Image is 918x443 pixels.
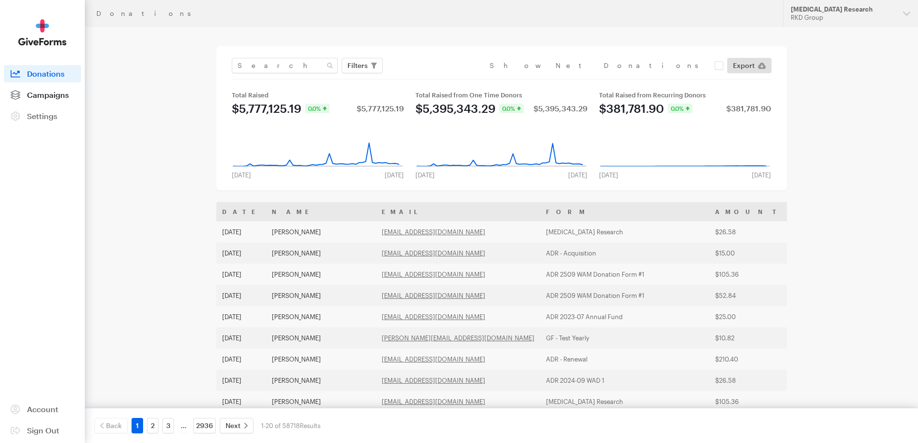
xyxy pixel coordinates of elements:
th: Date [216,202,266,221]
img: GiveForms [18,19,67,46]
span: Results [300,422,320,430]
div: $381,781.90 [599,103,664,114]
a: [EMAIL_ADDRESS][DOMAIN_NAME] [382,313,485,321]
input: Search Name & Email [232,58,338,73]
td: $105.36 [709,264,787,285]
a: [EMAIL_ADDRESS][DOMAIN_NAME] [382,228,485,236]
td: ADR - Renewal [540,349,709,370]
th: Name [266,202,376,221]
a: Account [4,401,81,418]
span: Campaigns [27,90,69,99]
a: Donations [4,65,81,82]
td: [MEDICAL_DATA] Research [540,221,709,242]
a: Sign Out [4,422,81,439]
a: 2936 [193,418,216,433]
a: 3 [162,418,174,433]
td: [PERSON_NAME] [266,264,376,285]
span: Filters [347,60,368,71]
div: $5,395,343.29 [415,103,495,114]
td: $25.00 [709,306,787,327]
td: [DATE] [216,370,266,391]
td: ADR 2023-07 Annual Fund [540,306,709,327]
td: [PERSON_NAME] [266,221,376,242]
div: 0.0% [668,104,692,113]
a: Settings [4,107,81,125]
td: $210.40 [709,349,787,370]
div: [DATE] [593,171,624,179]
a: Export [727,58,772,73]
td: [PERSON_NAME] [266,370,376,391]
a: [EMAIL_ADDRESS][DOMAIN_NAME] [382,398,485,405]
td: [PERSON_NAME] [266,327,376,349]
div: $5,777,125.19 [357,105,404,112]
td: ADR 2509 WAM Donation Form #1 [540,264,709,285]
td: $52.84 [709,285,787,306]
td: [DATE] [216,285,266,306]
th: Form [540,202,709,221]
div: [DATE] [746,171,777,179]
td: [DATE] [216,306,266,327]
a: [PERSON_NAME][EMAIL_ADDRESS][DOMAIN_NAME] [382,334,534,342]
span: Account [27,404,58,414]
td: $15.00 [709,242,787,264]
a: Next [220,418,253,433]
a: Campaigns [4,86,81,104]
td: [DATE] [216,242,266,264]
div: 0.0% [305,104,330,113]
div: 0.0% [499,104,524,113]
button: Filters [342,58,383,73]
td: ADR 2509 WAM Donation Form #1 [540,285,709,306]
span: Export [733,60,755,71]
span: Sign Out [27,426,59,435]
div: [DATE] [226,171,257,179]
td: [PERSON_NAME] [266,242,376,264]
td: [PERSON_NAME] [266,349,376,370]
a: [EMAIL_ADDRESS][DOMAIN_NAME] [382,376,485,384]
div: 1-20 of 58718 [261,418,320,433]
div: [DATE] [410,171,440,179]
td: [DATE] [216,264,266,285]
td: [DATE] [216,327,266,349]
td: [PERSON_NAME] [266,391,376,412]
td: [DATE] [216,221,266,242]
div: $381,781.90 [726,105,771,112]
div: RKD Group [791,13,895,22]
td: $26.58 [709,370,787,391]
a: [EMAIL_ADDRESS][DOMAIN_NAME] [382,249,485,257]
td: $10.82 [709,327,787,349]
td: GF - Test Yearly [540,327,709,349]
td: [PERSON_NAME] [266,306,376,327]
div: Total Raised [232,91,404,99]
td: ADR 2024-09 WAD 1 [540,370,709,391]
td: [MEDICAL_DATA] Research [540,391,709,412]
a: [EMAIL_ADDRESS][DOMAIN_NAME] [382,292,485,299]
a: [EMAIL_ADDRESS][DOMAIN_NAME] [382,270,485,278]
a: 2 [147,418,159,433]
td: ADR - Acquisition [540,242,709,264]
td: $105.36 [709,391,787,412]
th: Email [376,202,540,221]
th: Amount [709,202,787,221]
td: [PERSON_NAME] [266,285,376,306]
span: Next [226,420,240,431]
td: [DATE] [216,349,266,370]
span: Settings [27,111,57,121]
div: Total Raised from Recurring Donors [599,91,771,99]
div: $5,777,125.19 [232,103,301,114]
div: Total Raised from One Time Donors [415,91,587,99]
span: Donations [27,69,65,78]
a: [EMAIL_ADDRESS][DOMAIN_NAME] [382,355,485,363]
div: [DATE] [562,171,593,179]
div: [MEDICAL_DATA] Research [791,5,895,13]
td: [DATE] [216,391,266,412]
td: $26.58 [709,221,787,242]
div: $5,395,343.29 [533,105,587,112]
div: [DATE] [379,171,410,179]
